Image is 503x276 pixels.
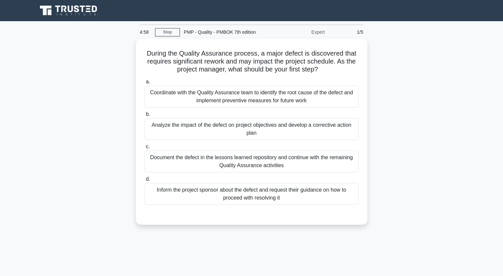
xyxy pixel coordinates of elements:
[145,86,359,108] div: Coordinate with the Quality Assurance team to identify the root cause of the defect and implement...
[145,183,359,205] div: Inform the project sponsor about the defect and request their guidance on how to proceed with res...
[145,151,359,172] div: Document the defect in the lessons learned repository and continue with the remaining Quality Ass...
[144,49,359,74] h5: During the Quality Assurance process, a major defect is discovered that requires significant rewo...
[146,79,150,84] span: a.
[146,111,150,117] span: b.
[146,144,150,149] span: c.
[271,25,329,39] div: Expert
[145,118,359,140] div: Analyze the impact of the defect on project objectives and develop a corrective action plan
[180,25,271,39] div: PMP - Quality - PMBOK 7th edition
[146,176,150,182] span: d.
[136,25,155,39] div: 4:58
[155,28,180,36] a: Stop
[329,25,367,39] div: 1/5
